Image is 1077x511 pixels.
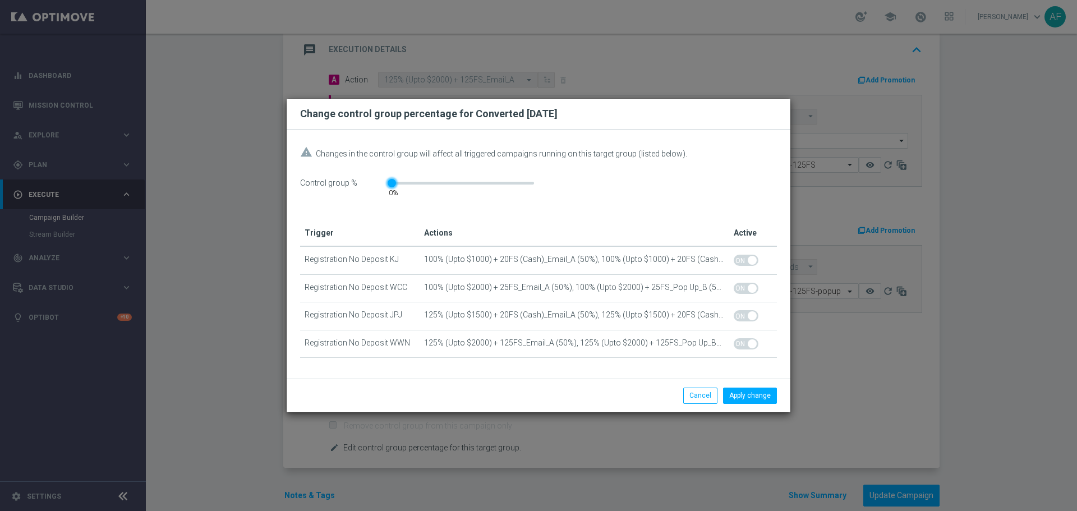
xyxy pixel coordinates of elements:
[424,338,725,348] span: 125% (Upto $2000) + 125FS_Email_A (45%), 125% (Upto $2000) + 125FS_Pop Up_B (45%), Control(10%)
[723,388,777,403] button: Apply change
[424,283,725,292] span: 100% (Upto $2000) + 25FS_Email_A (45%), 100% (Upto $2000) + 25FS_Pop Up_B (45%), Control(10%)
[424,310,725,320] span: 125% (Upto $1500) + 20FS (Cash)_Email_A (45%), 125% (Upto $1500) + 20FS (Cash)_Pop UP_B (45%), Co...
[424,255,725,264] span: 100% (Upto $1000) + 20FS (Cash)_Email_A (45%), 100% (Upto $1000) + 20FS (Cash)_Pop Up_B (45%), Co...
[305,310,402,320] span: Registration No Deposit JPJ
[305,283,407,292] span: Registration No Deposit WCC
[305,228,334,237] span: Trigger
[683,388,717,403] button: Cancel
[734,228,757,237] span: Active
[300,178,357,198] div: Control group %
[300,146,312,158] i: warning
[305,338,410,348] span: Registration No Deposit WWN
[424,228,453,237] span: Actions
[300,107,558,121] h2: Change control group percentage for Converted [DATE]
[316,149,687,159] span: Changes in the control group will affect all triggered campaigns running on this target group (li...
[305,255,399,264] span: Registration No Deposit KJ
[386,186,401,201] div: 0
